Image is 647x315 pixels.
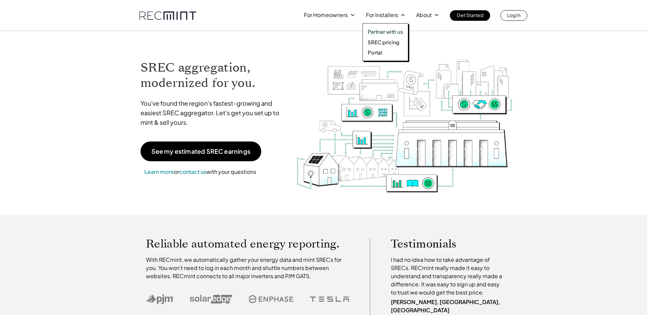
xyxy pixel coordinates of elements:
[368,49,382,56] p: Portal
[500,10,527,21] a: Log In
[416,10,432,20] p: About
[141,141,261,161] a: See my estimated SREC earnings
[304,10,348,20] p: For Homeowners
[391,298,505,314] p: [PERSON_NAME], [GEOGRAPHIC_DATA], [GEOGRAPHIC_DATA]
[450,10,490,21] a: Get Started
[141,60,286,91] h1: SREC aggregation, modernized for you.
[368,49,403,56] a: Portal
[179,168,206,175] a: contact us
[457,10,483,20] p: Get Started
[146,239,349,249] p: Reliable automated energy reporting.
[368,39,399,46] p: SREC pricing
[507,10,520,20] p: Log In
[366,10,398,20] p: For Installers
[296,41,513,194] img: RECmint value cycle
[144,168,174,175] a: Learn more
[146,256,349,280] p: With RECmint, we automatically gather your energy data and mint SRECs for you. You won't need to ...
[391,256,505,297] p: I had no idea how to take advantage of SRECs. RECmint really made it easy to understand and trans...
[368,39,403,46] a: SREC pricing
[141,99,286,127] p: You've found the region's fastest-growing and easiest SREC aggregator. Let's get you set up to mi...
[368,28,403,35] a: Partner with us
[141,167,260,176] p: or with your questions
[151,148,250,154] p: See my estimated SREC earnings
[391,239,492,249] p: Testimonials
